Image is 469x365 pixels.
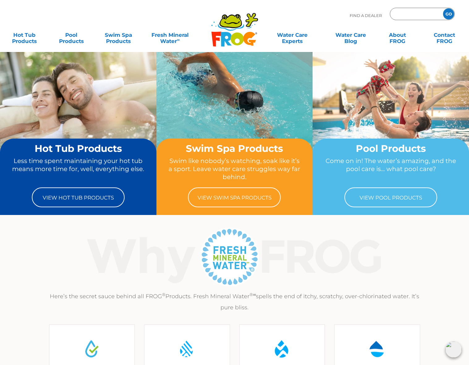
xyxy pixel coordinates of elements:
[271,337,293,360] img: Water Drop Icon
[75,226,394,288] img: Why Frog
[379,29,416,41] a: AboutFROG
[395,10,437,19] input: Zip Code Form
[53,29,90,41] a: PoolProducts
[80,337,103,360] img: Water Drop Icon
[168,157,301,181] p: Swim like nobody’s watching, soak like it’s a sport. Leave water care struggles way far behind.
[32,187,125,207] a: View Hot Tub Products
[100,29,137,41] a: Swim SpaProducts
[177,37,180,42] sup: ∞
[324,143,457,154] h2: Pool Products
[344,187,437,207] a: View Pool Products
[324,157,457,181] p: Come on in! The water’s amazing, and the pool care is… what pool care?
[162,292,165,297] sup: ®
[12,143,145,154] h2: Hot Tub Products
[426,29,463,41] a: ContactFROG
[446,341,462,358] img: openIcon
[12,157,145,181] p: Less time spent maintaining your hot tub means more time for, well, everything else.
[350,8,382,23] p: Find A Dealer
[249,292,256,297] sup: ®∞
[313,52,469,169] img: home-banner-pool-short
[262,29,322,41] a: Water CareExperts
[366,337,389,360] img: Water Drop Icon
[147,29,193,41] a: Fresh MineralWater∞
[443,8,454,19] input: GO
[176,337,198,360] img: Water Drop Icon
[156,52,313,169] img: home-banner-swim-spa-short
[45,291,425,313] p: Here’s the secret sauce behind all FROG Products. Fresh Mineral Water spells the end of itchy, sc...
[188,187,281,207] a: View Swim Spa Products
[168,143,301,154] h2: Swim Spa Products
[6,29,43,41] a: Hot TubProducts
[332,29,369,41] a: Water CareBlog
